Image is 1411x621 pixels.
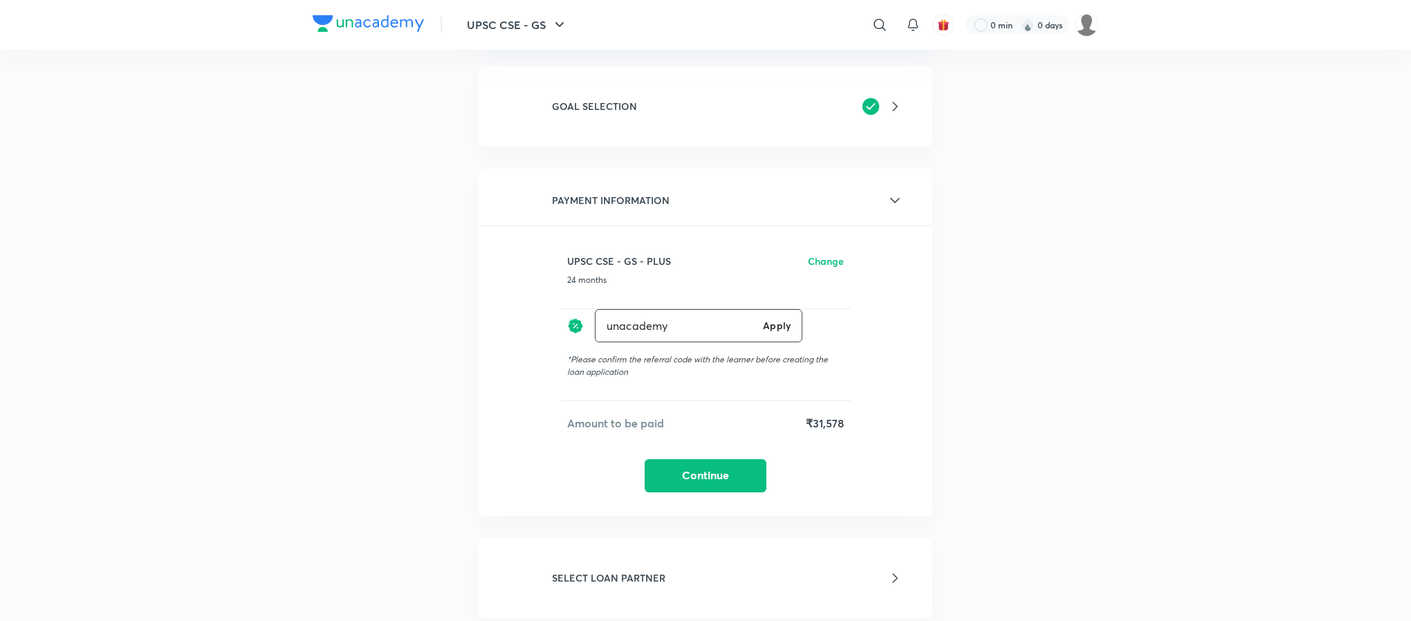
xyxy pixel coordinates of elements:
h6: UPSC CSE - GS - PLUS [567,254,671,268]
input: Have a referral code? [596,309,757,342]
h6: Change [808,254,844,268]
button: avatar [932,14,954,36]
h5: ₹31,578 [806,415,844,432]
h6: GOAL SELECTION [552,99,637,113]
h5: Amount to be paid [567,415,664,432]
img: streak [1021,18,1035,32]
span: Please confirm the referral code with the learner before creating the loan application [567,354,828,377]
button: Continue [645,459,766,492]
p: 24 months [567,274,844,286]
img: discount [567,309,584,342]
button: UPSC CSE - GS [459,11,576,39]
h6: SELECT LOAN PARTNER [552,571,665,585]
img: Company Logo [313,15,424,32]
img: avatar [937,19,950,31]
a: Company Logo [313,15,424,35]
img: Pranesh [1075,13,1098,37]
h6: PAYMENT INFORMATION [552,193,670,207]
h6: Apply [763,318,791,333]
